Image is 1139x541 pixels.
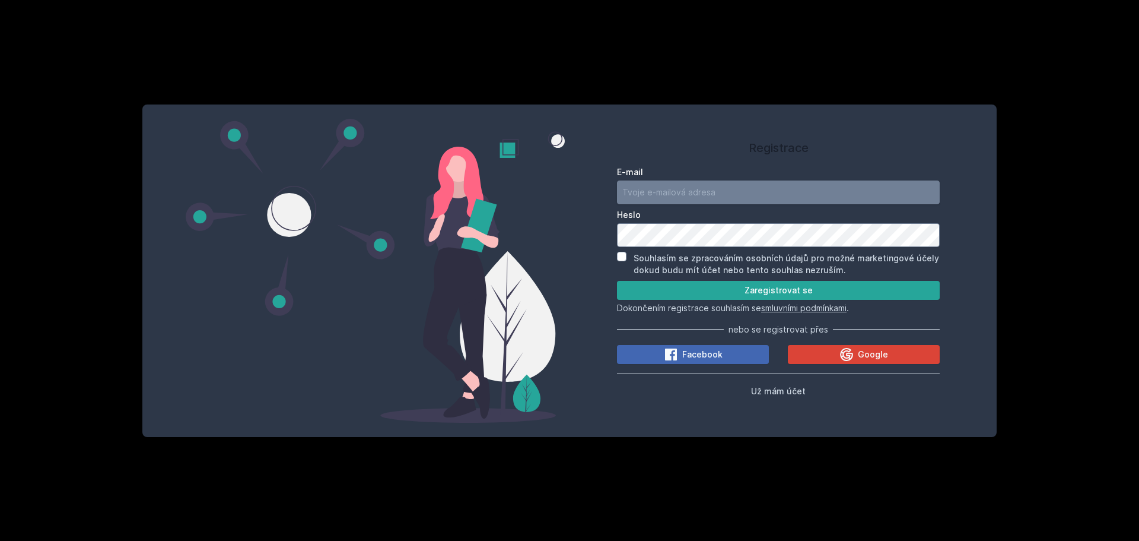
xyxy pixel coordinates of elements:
label: Heslo [617,209,940,221]
span: Facebook [682,349,723,360]
p: Dokončením registrace souhlasím se . [617,302,940,314]
span: Už mám účet [751,386,806,396]
h1: Registrace [617,139,940,157]
a: smluvními podmínkami [761,303,847,313]
input: Tvoje e-mailová adresa [617,181,940,204]
button: Už mám účet [751,384,806,398]
button: Google [788,345,940,364]
label: E-mail [617,166,940,178]
label: Souhlasím se zpracováním osobních údajů pro možné marketingové účely dokud budu mít účet nebo ten... [634,253,939,275]
button: Facebook [617,345,769,364]
span: Google [858,349,888,360]
button: Zaregistrovat se [617,281,940,300]
span: nebo se registrovat přes [728,324,828,336]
